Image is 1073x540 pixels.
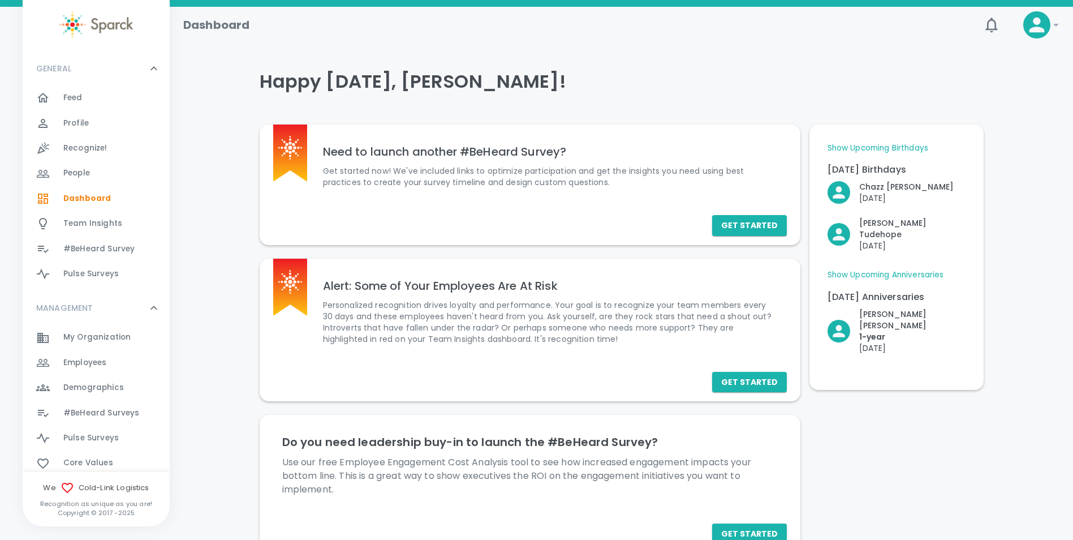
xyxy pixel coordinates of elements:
[183,16,249,34] h1: Dashboard
[859,217,966,240] p: [PERSON_NAME] Tudehope
[23,426,170,451] a: Pulse Surveys
[828,217,966,251] button: Click to Recognize!
[63,432,119,444] span: Pulse Surveys
[818,208,966,251] div: Click to Recognize!
[63,168,90,179] span: People
[63,457,113,469] span: Core Values
[282,456,778,496] p: Use our free Employee Engagement Cost Analysis tool to see how increased engagement impacts your ...
[23,508,170,517] p: Copyright © 2017 - 2025
[828,269,944,281] a: Show Upcoming Anniversaries
[63,382,124,393] span: Demographics
[63,143,107,154] span: Recognize!
[23,237,170,262] a: #BeHeard Survey
[859,342,966,354] p: [DATE]
[859,331,966,342] p: 1- year
[23,481,170,495] span: We Cold-Link Logistics
[23,375,170,400] a: Demographics
[828,163,966,177] p: [DATE] Birthdays
[828,143,928,154] a: Show Upcoming Birthdays
[278,136,302,160] img: Sparck logo
[63,118,89,129] span: Profile
[63,332,131,343] span: My Organization
[23,136,170,161] a: Recognize!
[859,192,954,204] p: [DATE]
[818,172,954,204] div: Click to Recognize!
[23,291,170,325] div: MANAGEMENT
[63,357,106,368] span: Employees
[323,143,778,161] h6: Need to launch another #BeHeard Survey?
[828,181,954,204] button: Click to Recognize!
[36,302,93,314] p: MANAGEMENT
[323,165,778,188] p: Get started now! We've included links to optimize participation and get the insights you need usi...
[23,52,170,85] div: GENERAL
[23,186,170,211] a: Dashboard
[859,240,966,251] p: [DATE]
[23,499,170,508] p: Recognition as unique as you are!
[323,299,778,345] p: Personalized recognition drives loyalty and performance. Your goal is to recognize your team memb...
[712,372,787,393] button: Get Started
[828,290,966,304] p: [DATE] Anniversaries
[859,181,954,192] p: Chazz [PERSON_NAME]
[260,70,984,93] h4: Happy [DATE], [PERSON_NAME]!
[23,350,170,375] a: Employees
[23,111,170,136] a: Profile
[818,299,966,354] div: Click to Recognize!
[23,451,170,475] a: Core Values
[23,211,170,236] a: Team Insights
[63,92,83,104] span: Feed
[59,11,133,38] img: Sparck logo
[23,161,170,186] a: People
[23,85,170,110] a: Feed
[63,243,135,255] span: #BeHeard Survey
[23,325,170,350] a: My Organization
[36,63,71,74] p: GENERAL
[323,277,778,295] h6: Alert: Some of Your Employees Are At Risk
[23,85,170,291] div: GENERAL
[23,11,170,38] a: Sparck logo
[63,268,119,280] span: Pulse Surveys
[63,218,122,229] span: Team Insights
[23,262,170,286] a: Pulse Surveys
[828,308,966,354] button: Click to Recognize!
[712,215,787,236] button: Get Started
[278,270,302,294] img: Sparck logo
[63,408,139,419] span: #BeHeard Surveys
[282,433,778,451] h6: Do you need leadership buy-in to launch the #BeHeard Survey?
[23,401,170,426] a: #BeHeard Surveys
[63,193,111,204] span: Dashboard
[859,308,966,331] p: [PERSON_NAME] [PERSON_NAME]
